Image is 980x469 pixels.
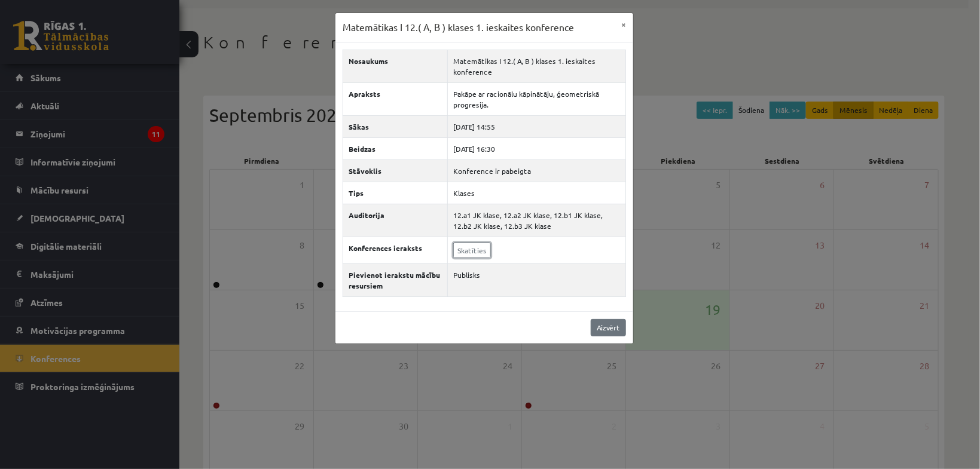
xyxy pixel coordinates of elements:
th: Apraksts [343,82,448,115]
h3: Matemātikas I 12.( A, B ) klases 1. ieskaites konference [343,20,574,35]
th: Beidzas [343,137,448,160]
th: Pievienot ierakstu mācību resursiem [343,263,448,296]
th: Sākas [343,115,448,137]
td: Pakāpe ar racionālu kāpinātāju, ģeometriskā progresija. [448,82,626,115]
button: × [614,13,633,36]
th: Tips [343,182,448,204]
th: Auditorija [343,204,448,237]
th: Konferences ieraksts [343,237,448,263]
a: Aizvērt [591,319,626,336]
th: Stāvoklis [343,160,448,182]
td: Klases [448,182,626,204]
td: 12.a1 JK klase, 12.a2 JK klase, 12.b1 JK klase, 12.b2 JK klase, 12.b3 JK klase [448,204,626,237]
td: Konference ir pabeigta [448,160,626,182]
a: Skatīties [453,243,491,258]
td: Publisks [448,263,626,296]
td: [DATE] 14:55 [448,115,626,137]
td: [DATE] 16:30 [448,137,626,160]
td: Matemātikas I 12.( A, B ) klases 1. ieskaites konference [448,50,626,82]
th: Nosaukums [343,50,448,82]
